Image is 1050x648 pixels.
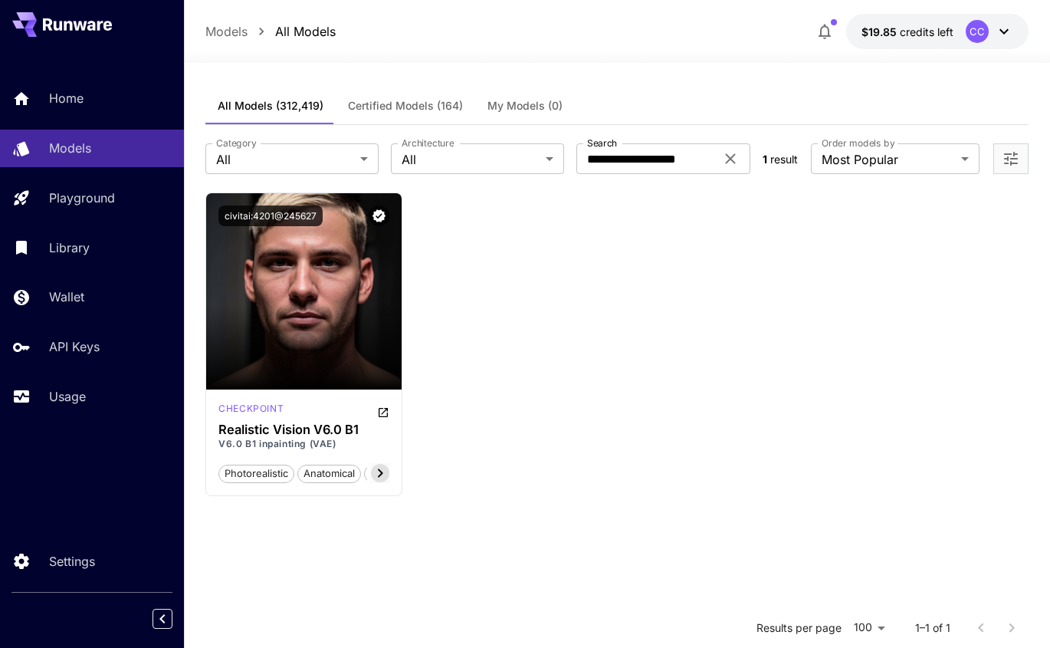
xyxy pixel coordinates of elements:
[49,288,84,306] p: Wallet
[822,150,955,169] span: Most Popular
[219,466,294,482] span: photorealistic
[218,402,284,416] p: checkpoint
[915,620,950,636] p: 1–1 of 1
[487,99,563,113] span: My Models (0)
[275,22,336,41] a: All Models
[298,466,360,482] span: anatomical
[861,24,953,40] div: $19.84619
[1002,150,1020,169] button: Open more filters
[218,206,323,226] button: civitai:4201@245627
[402,150,540,169] span: All
[369,206,389,226] button: Verified working
[218,437,389,451] p: V6.0 B1 inpainting (VAE)
[846,14,1029,49] button: $19.84619CC
[822,137,894,150] label: Order models by
[587,137,617,150] label: Search
[861,25,900,38] span: $19.85
[365,466,432,482] span: base model
[218,99,323,113] span: All Models (312,419)
[966,20,989,43] div: CC
[402,137,454,150] label: Architecture
[49,387,86,406] p: Usage
[297,463,361,483] button: anatomical
[848,617,891,639] div: 100
[216,150,354,169] span: All
[153,609,172,629] button: Collapse sidebar
[49,552,95,571] p: Settings
[756,620,842,636] p: Results per page
[770,153,798,166] span: result
[763,153,767,166] span: 1
[49,238,90,257] p: Library
[216,137,257,150] label: Category
[49,139,91,157] p: Models
[218,463,294,483] button: photorealistic
[205,22,336,41] nav: breadcrumb
[49,189,115,207] p: Playground
[205,22,248,41] a: Models
[348,99,463,113] span: Certified Models (164)
[218,423,389,437] h3: Realistic Vision V6.0 B1
[49,337,100,356] p: API Keys
[164,605,184,633] div: Collapse sidebar
[377,402,389,420] button: Open in CivitAI
[49,89,84,107] p: Home
[218,402,284,420] div: SD 1.5
[900,25,953,38] span: credits left
[364,463,433,483] button: base model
